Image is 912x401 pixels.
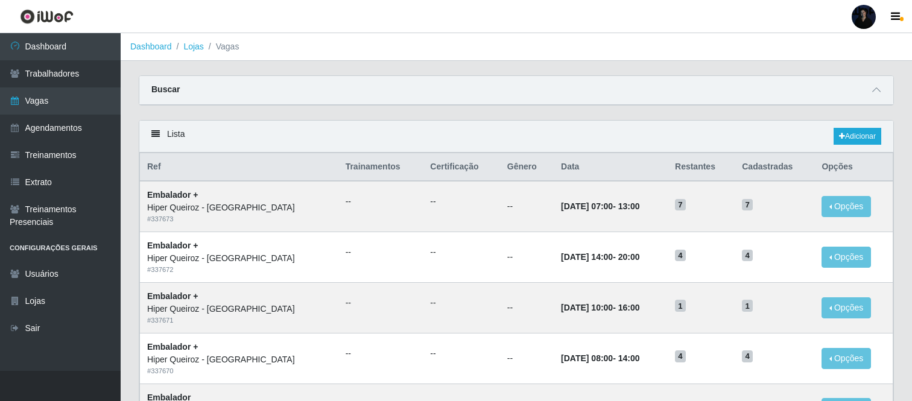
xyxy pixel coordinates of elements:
[121,33,912,61] nav: breadcrumb
[147,366,331,376] div: # 337670
[147,353,331,366] div: Hiper Queiroz - [GEOGRAPHIC_DATA]
[561,252,639,262] strong: -
[147,252,331,265] div: Hiper Queiroz - [GEOGRAPHIC_DATA]
[183,42,203,51] a: Lojas
[140,153,338,182] th: Ref
[430,246,492,259] ul: --
[561,353,613,363] time: [DATE] 08:00
[561,201,639,211] strong: -
[735,153,814,182] th: Cadastradas
[500,333,554,384] td: --
[561,353,639,363] strong: -
[147,315,331,326] div: # 337671
[814,153,893,182] th: Opções
[675,300,686,312] span: 1
[139,121,893,153] div: Lista
[675,250,686,262] span: 4
[822,196,871,217] button: Opções
[742,350,753,362] span: 4
[561,303,613,312] time: [DATE] 10:00
[822,297,871,318] button: Opções
[618,201,640,211] time: 13:00
[147,241,198,250] strong: Embalador +
[500,153,554,182] th: Gênero
[346,246,416,259] ul: --
[430,195,492,208] ul: --
[500,282,554,333] td: --
[500,181,554,232] td: --
[338,153,423,182] th: Trainamentos
[147,201,331,214] div: Hiper Queiroz - [GEOGRAPHIC_DATA]
[822,348,871,369] button: Opções
[561,303,639,312] strong: -
[147,303,331,315] div: Hiper Queiroz - [GEOGRAPHIC_DATA]
[742,199,753,211] span: 7
[430,297,492,309] ul: --
[675,199,686,211] span: 7
[346,195,416,208] ul: --
[151,84,180,94] strong: Buscar
[147,265,331,275] div: # 337672
[822,247,871,268] button: Opções
[423,153,499,182] th: Certificação
[346,347,416,360] ul: --
[618,353,640,363] time: 14:00
[675,350,686,362] span: 4
[346,297,416,309] ul: --
[618,252,640,262] time: 20:00
[668,153,735,182] th: Restantes
[204,40,239,53] li: Vagas
[561,252,613,262] time: [DATE] 14:00
[147,214,331,224] div: # 337673
[147,190,198,200] strong: Embalador +
[20,9,74,24] img: CoreUI Logo
[500,232,554,283] td: --
[147,291,198,301] strong: Embalador +
[742,250,753,262] span: 4
[430,347,492,360] ul: --
[147,342,198,352] strong: Embalador +
[561,201,613,211] time: [DATE] 07:00
[742,300,753,312] span: 1
[554,153,668,182] th: Data
[130,42,172,51] a: Dashboard
[618,303,640,312] time: 16:00
[834,128,881,145] a: Adicionar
